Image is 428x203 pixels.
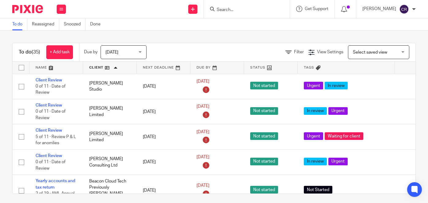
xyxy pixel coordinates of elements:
span: View Settings [317,50,343,54]
span: 0 of 11 · Date of Review [36,160,66,171]
span: [DATE] [197,130,209,134]
span: [DATE] [105,50,118,55]
span: Tags [304,66,314,69]
span: [DATE] [197,79,209,84]
a: + Add task [46,45,73,59]
span: In review [304,158,327,165]
a: Client Review [36,103,62,107]
span: In review [325,82,348,89]
span: [DATE] [197,105,209,109]
td: [DATE] [137,99,190,124]
span: Urgent [304,82,323,89]
a: Reassigned [32,18,59,30]
span: [DATE] [197,183,209,188]
td: [PERSON_NAME] Studio [83,74,137,99]
span: In review [304,107,327,115]
span: Select saved view [353,50,387,55]
img: Pixie [12,5,43,13]
span: Urgent [328,107,348,115]
td: [DATE] [137,149,190,175]
span: Not Started [304,186,332,194]
a: Client Review [36,128,62,133]
span: 0 of 11 · Date of Review [36,110,66,120]
a: Yearly accounts and tax return [36,179,75,189]
a: Done [90,18,105,30]
input: Search [216,7,271,13]
a: Client Review [36,154,62,158]
img: svg%3E [399,4,409,14]
td: [PERSON_NAME] Limited [83,124,137,149]
span: [DATE] [197,155,209,160]
td: [PERSON_NAME] Limited [83,99,137,124]
span: 0 of 11 · Date of Review [36,84,66,95]
span: Get Support [305,7,328,11]
span: Urgent [328,158,348,165]
span: 5 of 11 · Review P & L for anomlies [36,135,76,145]
p: [PERSON_NAME] [362,6,396,12]
span: Not started [250,158,278,165]
td: [DATE] [137,124,190,149]
span: 2 of 19 · AML Annual Review [36,191,75,202]
span: (35) [32,50,40,55]
span: Not started [250,107,278,115]
h1: To do [19,49,40,55]
td: [PERSON_NAME] Consulting Ltd [83,149,137,175]
a: Snoozed [64,18,86,30]
span: Not started [250,82,278,89]
span: Not started [250,132,278,140]
p: Due by [84,49,97,55]
span: Filter [294,50,304,54]
td: [DATE] [137,74,190,99]
span: Waiting for client [325,132,363,140]
a: Client Review [36,78,62,82]
a: To do [12,18,27,30]
span: Urgent [304,132,323,140]
span: Not started [250,186,278,194]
